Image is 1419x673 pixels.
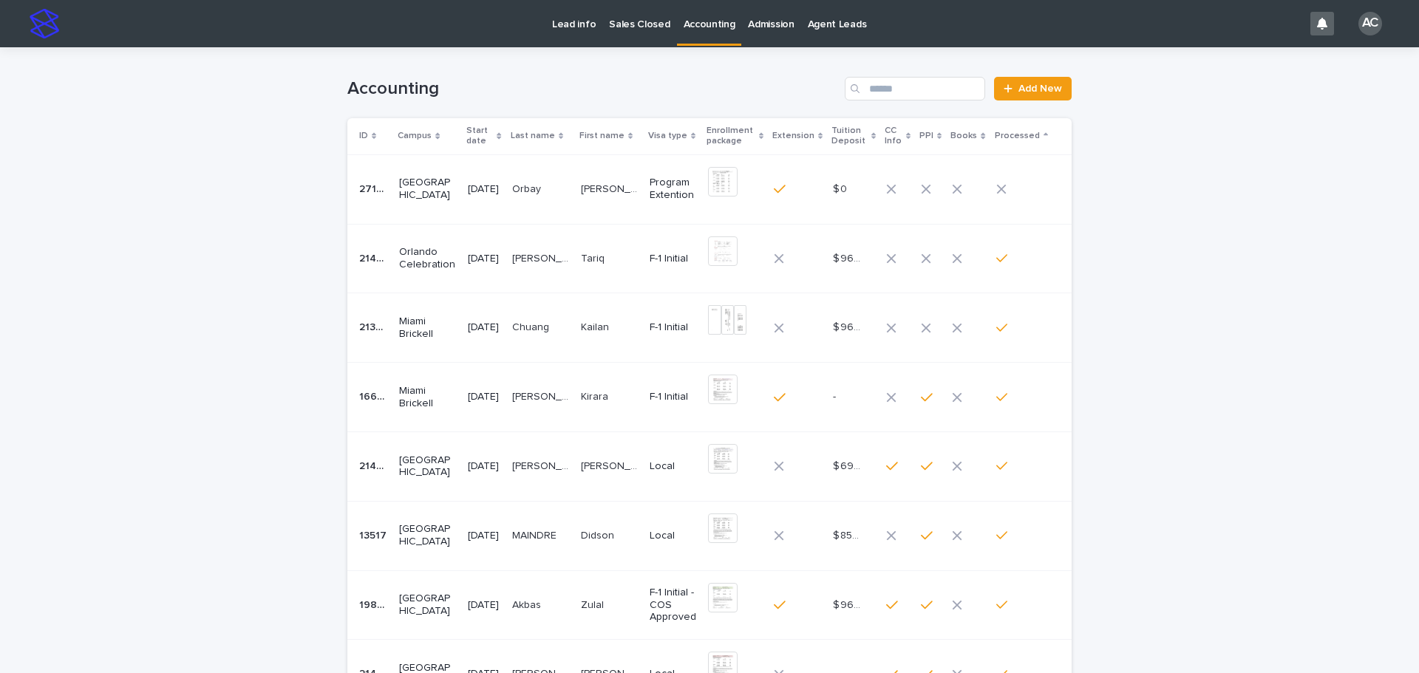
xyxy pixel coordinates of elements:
[994,77,1072,100] a: Add New
[399,246,456,271] p: Orlando Celebration
[650,530,697,542] p: Local
[833,318,864,334] p: $ 960.00
[347,501,1072,570] tr: 1351713517 [GEOGRAPHIC_DATA][DATE]MAINDREMAINDRE DidsonDidson Local$ 850.00$ 850.00
[707,123,755,150] p: Enrollment package
[347,431,1072,501] tr: 2143721437 [GEOGRAPHIC_DATA][DATE][PERSON_NAME][PERSON_NAME] [PERSON_NAME][PERSON_NAME] Local$ 69...
[833,457,864,473] p: $ 690.00
[466,123,493,150] p: Start date
[650,177,697,202] p: Program Extention
[833,596,864,612] p: $ 960.00
[359,128,368,144] p: ID
[581,250,608,265] p: Tariq
[919,128,933,144] p: PPI
[581,596,607,612] p: Zulal
[468,530,500,542] p: [DATE]
[833,250,864,265] p: $ 960.00
[581,318,612,334] p: Kailan
[833,527,864,542] p: $ 850.00
[648,128,687,144] p: Visa type
[512,180,544,196] p: Orbay
[347,154,1072,224] tr: 2714027140 [GEOGRAPHIC_DATA][DATE]OrbayOrbay [PERSON_NAME][PERSON_NAME] Program Extention$ 0$ 0
[650,321,697,334] p: F-1 Initial
[579,128,625,144] p: First name
[468,183,500,196] p: [DATE]
[399,523,456,548] p: [GEOGRAPHIC_DATA]
[30,9,59,38] img: stacker-logo-s-only.png
[359,527,389,542] p: 13517
[512,527,559,542] p: MAINDRE
[359,318,390,334] p: 21345
[468,460,500,473] p: [DATE]
[772,128,814,144] p: Extension
[468,321,500,334] p: [DATE]
[512,318,552,334] p: Chuang
[581,180,641,196] p: Kubilay Rauf
[347,224,1072,293] tr: 2140321403 Orlando Celebration[DATE][PERSON_NAME][PERSON_NAME] TariqTariq F-1 Initial$ 960.00$ 96...
[399,315,456,341] p: Miami Brickell
[399,177,456,202] p: [GEOGRAPHIC_DATA]
[995,128,1040,144] p: Processed
[950,128,977,144] p: Books
[581,457,641,473] p: Michely Cristhina
[347,570,1072,640] tr: 1982919829 [GEOGRAPHIC_DATA][DATE]AkbasAkbas ZulalZulal F-1 Initial - COS Approved$ 960.00$ 960.00
[650,391,697,403] p: F-1 Initial
[650,460,697,473] p: Local
[650,253,697,265] p: F-1 Initial
[512,596,544,612] p: Akbas
[347,363,1072,432] tr: 1661416614 Miami Brickell[DATE][PERSON_NAME][PERSON_NAME] KiraraKirara F-1 Initial--
[1018,83,1062,94] span: Add New
[885,123,902,150] p: CC Info
[512,250,572,265] p: ALABDULWAHAB
[468,391,500,403] p: [DATE]
[581,388,611,403] p: Kirara
[468,599,500,612] p: [DATE]
[347,78,839,100] h1: Accounting
[833,388,839,403] p: -
[512,388,572,403] p: [PERSON_NAME]
[1358,12,1382,35] div: AC
[581,527,617,542] p: Didson
[359,388,390,403] p: 16614
[650,587,697,624] p: F-1 Initial - COS Approved
[398,128,432,144] p: Campus
[359,596,390,612] p: 19829
[359,250,390,265] p: 21403
[399,454,456,479] p: [GEOGRAPHIC_DATA]
[359,457,390,473] p: 21437
[359,180,390,196] p: 27140
[399,385,456,410] p: Miami Brickell
[468,253,500,265] p: [DATE]
[512,457,572,473] p: Silva Mendes
[347,293,1072,363] tr: 2134521345 Miami Brickell[DATE]ChuangChuang KailanKailan F-1 Initial$ 960.00$ 960.00
[399,592,456,618] p: [GEOGRAPHIC_DATA]
[831,123,867,150] p: Tuition Deposit
[511,128,555,144] p: Last name
[845,77,985,100] input: Search
[833,180,850,196] p: $ 0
